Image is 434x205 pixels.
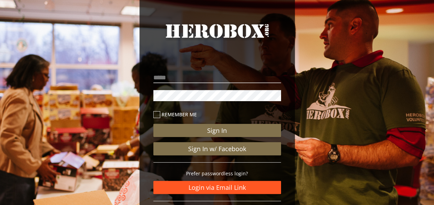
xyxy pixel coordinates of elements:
[153,169,281,177] p: Prefer passwordless login?
[153,110,281,118] label: Remember me
[153,181,281,194] a: Login via Email Link
[153,142,281,155] a: Sign In w/ Facebook
[153,21,281,53] a: HeroBox
[153,124,281,137] button: Sign In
